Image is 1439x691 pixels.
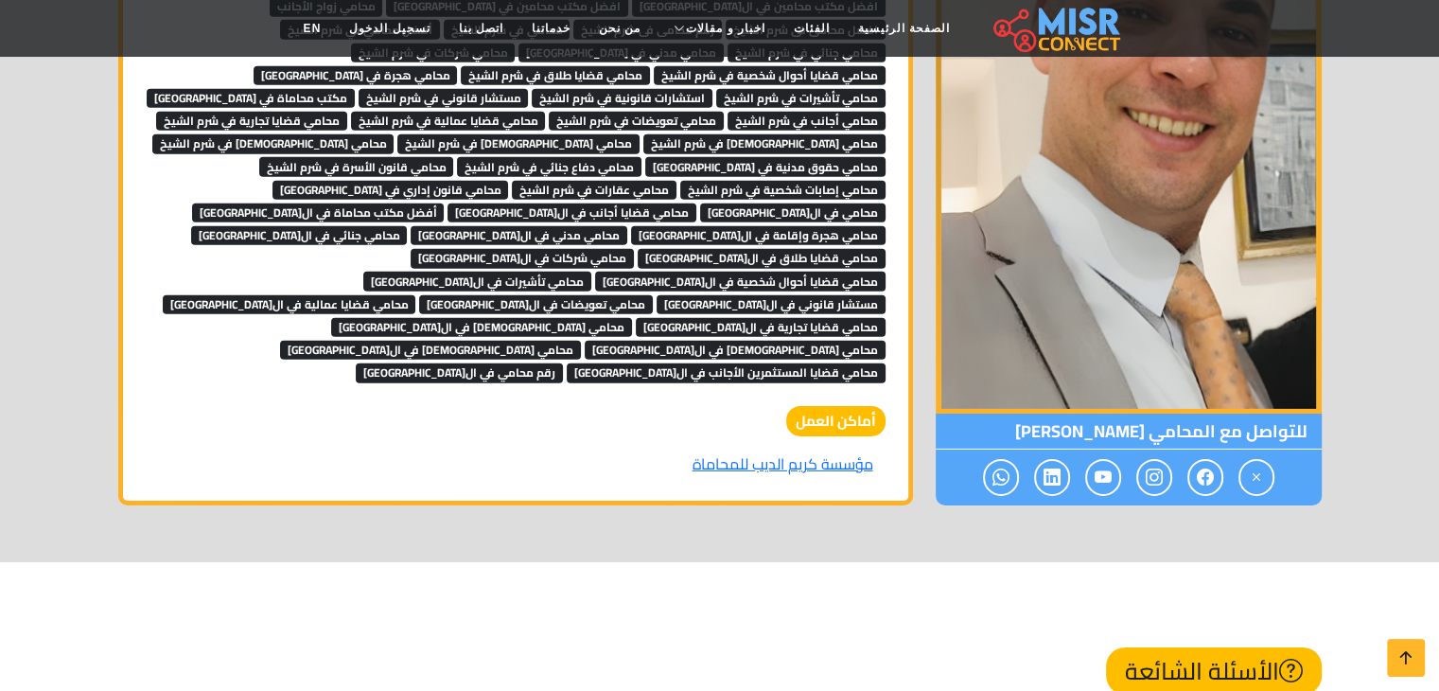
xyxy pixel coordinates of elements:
[638,242,886,271] a: محامي قضايا طلاق في ال[GEOGRAPHIC_DATA]
[567,357,886,385] a: محامي قضايا المستثمرين الأجانب في ال[GEOGRAPHIC_DATA]
[397,128,640,156] a: محامي [DEMOGRAPHIC_DATA] في شرم الشيخ
[657,289,886,317] a: مستشار قانوني في ال[GEOGRAPHIC_DATA]
[728,105,886,133] a: محامي أجانب في شرم الشيخ
[716,89,886,108] span: محامي تأشيرات في شرم الشيخ
[461,66,650,85] span: محامي قضايا طلاق في شرم الشيخ
[700,197,886,225] a: محامي في ال[GEOGRAPHIC_DATA]
[936,414,1322,450] span: للتواصل مع المحامي [PERSON_NAME]
[631,220,886,248] a: محامي هجرة وإقامة في ال[GEOGRAPHIC_DATA]
[192,204,445,222] span: أفضل مكتب محاماة في ال[GEOGRAPHIC_DATA]
[457,157,641,176] span: محامي دفاع جنائي في شرم الشيخ
[461,60,650,88] a: محامي قضايا طلاق في شرم الشيخ
[654,66,886,85] span: محامي قضايا أحوال شخصية في شرم الشيخ
[254,66,458,85] span: محامي هجرة في [GEOGRAPHIC_DATA]
[272,174,509,203] a: محامي قانون إداري في [GEOGRAPHIC_DATA]
[259,151,454,180] a: محامي قانون الأسرة في شرم الشيخ
[585,341,886,360] span: محامي [DEMOGRAPHIC_DATA] في ال[GEOGRAPHIC_DATA]
[445,10,518,46] a: اتصل بنا
[643,128,886,156] a: محامي [DEMOGRAPHIC_DATA] في شرم الشيخ
[585,334,886,363] a: محامي [DEMOGRAPHIC_DATA] في ال[GEOGRAPHIC_DATA]
[636,318,886,337] span: محامي قضايا تجارية في ال[GEOGRAPHIC_DATA]
[272,181,509,200] span: محامي قانون إداري في [GEOGRAPHIC_DATA]
[512,181,676,200] span: محامي عقارات في شرم الشيخ
[549,105,724,133] a: محامي تعويضات في شرم الشيخ
[993,5,1120,52] img: main.misr_connect
[786,406,886,437] strong: أماكن العمل
[397,134,640,153] span: محامي [DEMOGRAPHIC_DATA] في شرم الشيخ
[411,242,634,271] a: محامي شركات في ال[GEOGRAPHIC_DATA]
[512,174,676,203] a: محامي عقارات في شرم الشيخ
[331,311,632,340] a: محامي [DEMOGRAPHIC_DATA] في ال[GEOGRAPHIC_DATA]
[447,197,696,225] a: محامي قضايا أجانب في ال[GEOGRAPHIC_DATA]
[147,89,355,108] span: مكتب محاماة في [GEOGRAPHIC_DATA]
[254,60,458,88] a: محامي هجرة في [GEOGRAPHIC_DATA]
[280,341,581,360] span: محامي [DEMOGRAPHIC_DATA] في ال[GEOGRAPHIC_DATA]
[152,128,395,156] a: محامي [DEMOGRAPHIC_DATA] في شرم الشيخ
[844,10,964,46] a: الصفحة الرئيسية
[331,318,632,337] span: محامي [DEMOGRAPHIC_DATA] في ال[GEOGRAPHIC_DATA]
[419,295,653,314] span: محامي تعويضات في ال[GEOGRAPHIC_DATA]
[156,105,347,133] a: محامي قضايا تجارية في شرم الشيخ
[280,334,581,363] a: محامي [DEMOGRAPHIC_DATA] في ال[GEOGRAPHIC_DATA]
[645,157,886,176] span: محامي حقوق مدنية في [GEOGRAPHIC_DATA]
[567,363,886,382] span: محامي قضايا المستثمرين الأجانب في ال[GEOGRAPHIC_DATA]
[549,112,724,131] span: محامي تعويضات في شرم الشيخ
[192,197,445,225] a: أفضل مكتب محاماة في ال[GEOGRAPHIC_DATA]
[147,82,355,111] a: مكتب محاماة في [GEOGRAPHIC_DATA]
[518,10,585,46] a: خدماتنا
[363,266,591,294] a: محامي تأشيرات في ال[GEOGRAPHIC_DATA]
[645,151,886,180] a: محامي حقوق مدنية في [GEOGRAPHIC_DATA]
[152,134,395,153] span: محامي [DEMOGRAPHIC_DATA] في شرم الشيخ
[638,249,886,268] span: محامي قضايا طلاق في ال[GEOGRAPHIC_DATA]
[419,289,653,317] a: محامي تعويضات في ال[GEOGRAPHIC_DATA]
[356,357,563,385] a: رقم محامي في ال[GEOGRAPHIC_DATA]
[700,204,886,222] span: محامي في ال[GEOGRAPHIC_DATA]
[411,249,634,268] span: محامي شركات في ال[GEOGRAPHIC_DATA]
[728,112,886,131] span: محامي أجانب في شرم الشيخ
[359,89,529,108] span: مستشار قانوني في شرم الشيخ
[163,289,416,317] a: محامي قضايا عمالية في ال[GEOGRAPHIC_DATA]
[356,363,563,382] span: رقم محامي في ال[GEOGRAPHIC_DATA]
[163,295,416,314] span: محامي قضايا عمالية في ال[GEOGRAPHIC_DATA]
[716,82,886,111] a: محامي تأشيرات في شرم الشيخ
[532,82,712,111] a: استشارات قانونية في شرم الشيخ
[532,89,712,108] span: استشارات قانونية في شرم الشيخ
[636,311,886,340] a: محامي قضايا تجارية في ال[GEOGRAPHIC_DATA]
[680,446,886,482] a: مؤسسة كريم الديب للمحاماة
[259,157,454,176] span: محامي قانون الأسرة في شرم الشيخ
[335,10,444,46] a: تسجيل الدخول
[595,272,886,291] span: محامي قضايا أحوال شخصية في ال[GEOGRAPHIC_DATA]
[359,82,529,111] a: مستشار قانوني في شرم الشيخ
[780,10,844,46] a: الفئات
[657,295,886,314] span: مستشار قانوني في ال[GEOGRAPHIC_DATA]
[585,10,655,46] a: من نحن
[351,105,546,133] a: محامي قضايا عمالية في شرم الشيخ
[447,204,696,222] span: محامي قضايا أجانب في ال[GEOGRAPHIC_DATA]
[643,134,886,153] span: محامي [DEMOGRAPHIC_DATA] في شرم الشيخ
[411,226,627,245] span: محامي مدني في ال[GEOGRAPHIC_DATA]
[156,112,347,131] span: محامي قضايا تجارية في شرم الشيخ
[631,226,886,245] span: محامي هجرة وإقامة في ال[GEOGRAPHIC_DATA]
[290,10,336,46] a: EN
[655,10,780,46] a: اخبار و مقالات
[680,181,886,200] span: محامي إصابات شخصية في شرم الشيخ
[595,266,886,294] a: محامي قضايا أحوال شخصية في ال[GEOGRAPHIC_DATA]
[457,151,641,180] a: محامي دفاع جنائي في شرم الشيخ
[680,174,886,203] a: محامي إصابات شخصية في شرم الشيخ
[654,60,886,88] a: محامي قضايا أحوال شخصية في شرم الشيخ
[191,226,408,245] span: محامي جنائي في ال[GEOGRAPHIC_DATA]
[351,112,546,131] span: محامي قضايا عمالية في شرم الشيخ
[686,20,765,37] span: اخبار و مقالات
[363,272,591,291] span: محامي تأشيرات في ال[GEOGRAPHIC_DATA]
[191,220,408,248] a: محامي جنائي في ال[GEOGRAPHIC_DATA]
[411,220,627,248] a: محامي مدني في ال[GEOGRAPHIC_DATA]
